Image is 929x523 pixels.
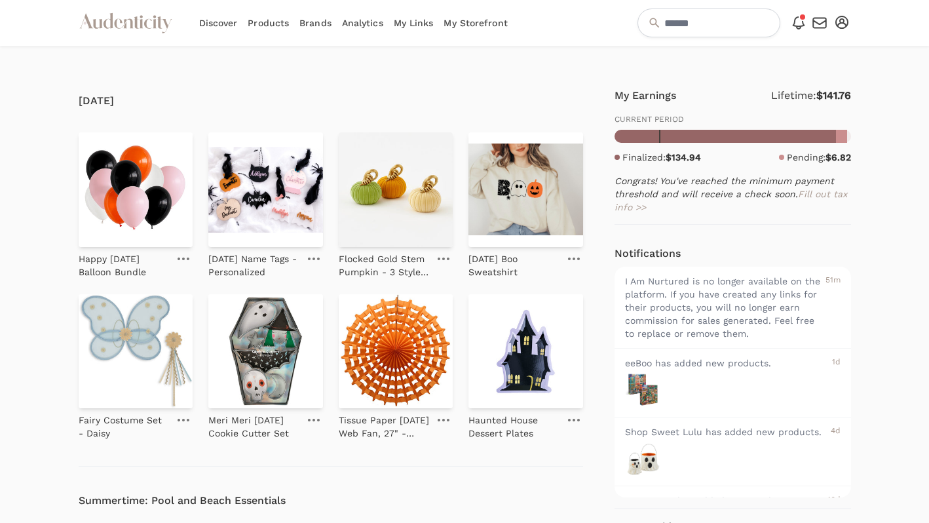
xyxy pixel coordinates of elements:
[615,174,851,214] p: Congrats! You've reached the minimum payment threshold and will receive a check soon.
[208,132,323,247] img: Halloween Name Tags - Personalized
[208,294,323,409] img: Meri Meri Halloween Cookie Cutter Set
[339,294,453,409] img: Tissue Paper Halloween Web Fan, 27" - Orange
[615,246,681,261] h4: Notifications
[339,247,430,279] a: Flocked Gold Stem Pumpkin - 3 Style Options
[339,414,430,440] p: Tissue Paper [DATE] Web Fan, 27" - Orange
[79,294,193,409] img: Fairy Costume Set - Daisy
[615,348,851,417] a: eeBoo has added new products. 1d
[825,152,851,163] strong: $6.82
[208,408,299,440] a: Meri Meri [DATE] Cookie Cutter Set
[208,252,299,279] p: [DATE] Name Tags - Personalized
[79,414,170,440] p: Fairy Costume Set - Daisy
[625,441,662,478] img: Shop-Sweet-Lulu-Ghost-Treat-Bucket_1000x.png.jpg
[79,247,170,279] a: Happy [DATE] Balloon Bundle
[832,357,841,370] div: 1d
[339,408,430,440] a: Tissue Paper [DATE] Web Fan, 27" - Orange
[339,132,453,247] img: Flocked Gold Stem Pumpkin - 3 Style Options
[615,114,851,125] p: CURRENT PERIOD
[79,493,583,509] h4: Summertime: Pool and Beach Essentials
[787,151,851,164] p: Pending:
[827,494,841,507] div: 10d
[79,408,170,440] a: Fairy Costume Set - Daisy
[208,247,299,279] a: [DATE] Name Tags - Personalized
[622,151,701,164] p: Finalized:
[79,93,583,109] h4: [DATE]
[771,88,851,104] p: Lifetime:
[468,408,559,440] a: Haunted House Dessert Plates
[625,372,662,409] img: PZTHOD_Bakery_BUndle_1000x.png.jpg
[831,425,841,438] div: 4d
[468,247,559,279] a: [DATE] Boo Sweatshirt
[339,252,430,279] p: Flocked Gold Stem Pumpkin - 3 Style Options
[825,275,841,340] div: 51m
[208,414,299,440] p: Meri Meri [DATE] Cookie Cutter Set
[816,89,851,102] strong: $141.76
[468,132,583,247] img: Halloween Boo Sweatshirt
[625,275,822,340] div: I Am Nurtured is no longer available on the platform. If you have created any links for their pro...
[615,189,847,212] a: Fill out tax info >>
[468,294,583,409] img: Haunted House Dessert Plates
[468,252,559,279] p: [DATE] Boo Sweatshirt
[666,152,701,163] strong: $134.94
[625,425,827,438] div: Shop Sweet Lulu has added new products.
[79,132,193,247] img: Happy Halloween Balloon Bundle
[625,494,824,507] div: Piggy Paint has added new products.
[615,88,676,104] h4: My Earnings
[625,357,828,370] div: eeBoo has added new products.
[468,414,559,440] p: Haunted House Dessert Plates
[79,252,170,279] p: Happy [DATE] Balloon Bundle
[615,417,851,486] a: Shop Sweet Lulu has added new products. 4d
